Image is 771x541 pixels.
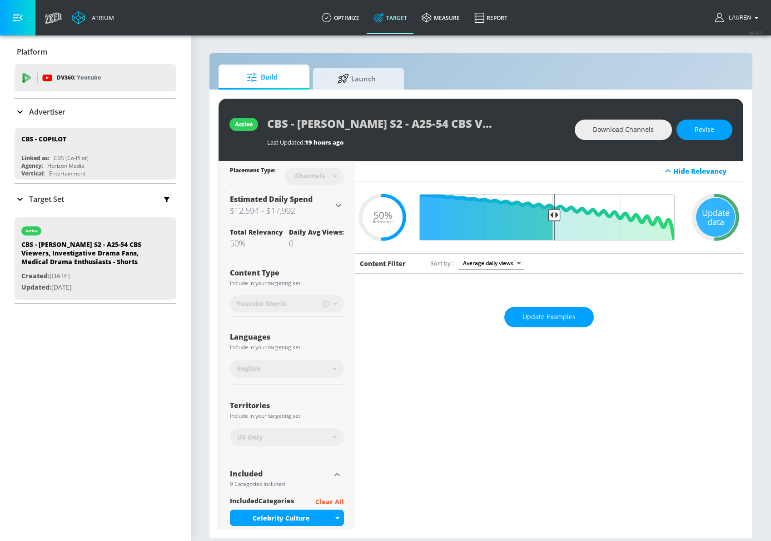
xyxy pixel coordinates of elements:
[230,470,330,477] div: Included
[88,14,114,22] div: Atrium
[230,481,330,487] div: 9 Categories Included
[15,64,176,91] div: DV360: Youtube
[15,184,176,214] div: Target Set
[21,282,149,293] p: [DATE]
[322,68,391,90] span: Launch
[504,307,594,327] button: Update Examples
[230,281,344,286] div: Include in your targeting set
[431,259,454,267] span: Sort by
[21,283,51,291] span: Updated:
[230,413,344,419] div: Include in your targeting set
[355,161,743,181] div: Hide Relevancy
[230,333,344,341] div: Languages
[289,228,344,236] div: Daily Avg Views:
[77,73,101,82] p: Youtube
[21,154,49,162] div: Linked as:
[522,311,576,323] span: Update Examples
[373,220,393,224] span: Relevance
[696,198,735,237] div: Update data
[57,73,101,83] p: DV360:
[17,47,47,57] p: Platform
[230,269,344,276] div: Content Type
[25,229,38,233] div: active
[21,135,66,143] div: CBS - COPILOT
[235,120,253,128] div: active
[21,170,45,177] div: Vertical:
[230,510,344,526] div: Celebrity Culture
[230,345,344,350] div: Include in your targeting set
[228,66,297,88] span: Build
[237,433,263,442] span: US Only
[673,166,738,175] div: Hide Relevancy
[230,194,344,217] div: Estimated Daily Spend$12,594 - $17,992
[49,170,85,177] div: Entertainment
[29,194,64,204] p: Target Set
[15,217,176,300] div: activeCBS - [PERSON_NAME] S2 - A25-54 CBS Viewers, Investigative Drama Fans, Medical Drama Enthus...
[230,228,283,236] div: Total Relevancy
[15,39,176,65] div: Platform
[230,238,283,249] div: 50%
[54,154,89,162] div: CBS [Co-Pilot]
[290,172,329,180] div: Channels
[21,270,149,282] p: [DATE]
[695,124,714,135] span: Revise
[749,30,762,35] span: v 4.24.0
[237,364,260,373] span: English
[593,124,654,135] span: Download Channels
[21,240,149,270] div: CBS - [PERSON_NAME] S2 - A25-54 CBS Viewers, Investigative Drama Fans, Medical Drama Enthusiasts ...
[21,162,43,170] div: Agency:
[676,120,732,140] button: Revise
[230,428,344,446] div: US Only
[47,162,85,170] div: Horizon Media
[315,496,344,508] p: Clear All
[467,1,515,34] a: Report
[715,12,762,23] button: Lauren
[230,496,294,508] span: included Categories
[29,107,65,117] p: Advertiser
[305,138,343,146] span: 19 hours ago
[15,99,176,125] div: Advertiser
[419,194,679,240] input: Final Threshold
[230,166,275,176] div: Placement Type:
[236,299,286,308] span: Youtube Shorts
[360,259,406,268] h6: Content Filter
[230,204,333,217] h3: $12,594 - $17,992
[314,1,367,34] a: optimize
[72,11,114,25] a: Atrium
[15,128,176,180] div: CBS - COPILOTLinked as:CBS [Co-Pilot]Agency:Horizon MediaVertical:Entertainment
[230,194,313,204] span: Estimated Daily Spend
[267,138,566,146] div: Last Updated:
[373,210,392,220] span: 50%
[725,15,751,21] span: login as: lauren.bacher@zefr.com
[323,300,329,308] span: Includes videos up to 60 seconds, some of which may not be categorized as Shorts.
[253,514,333,522] div: Celebrity Culture
[367,1,414,34] a: Target
[289,238,344,249] div: 0
[458,257,524,269] div: Average daily views
[575,120,672,140] button: Download Channels
[230,402,344,409] div: Territories
[414,1,467,34] a: measure
[230,360,344,378] div: English
[21,271,50,280] span: Created:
